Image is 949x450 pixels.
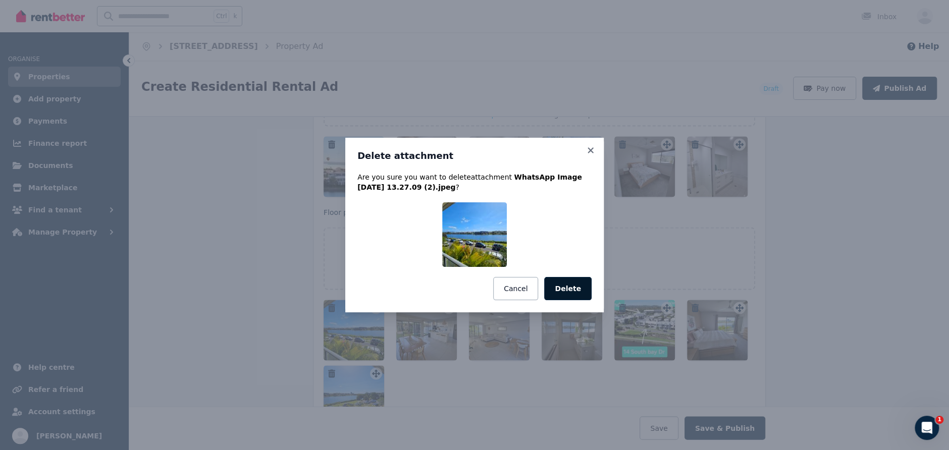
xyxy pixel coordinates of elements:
img: WhatsApp Image 2025-08-27 at 13.27.09 (2).jpeg [442,202,507,267]
span: 1 [935,416,943,424]
p: Are you sure you want to delete attachment ? [357,172,592,192]
button: Delete [544,277,592,300]
h3: Delete attachment [357,150,592,162]
iframe: Intercom live chat [915,416,939,440]
button: Cancel [493,277,538,300]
